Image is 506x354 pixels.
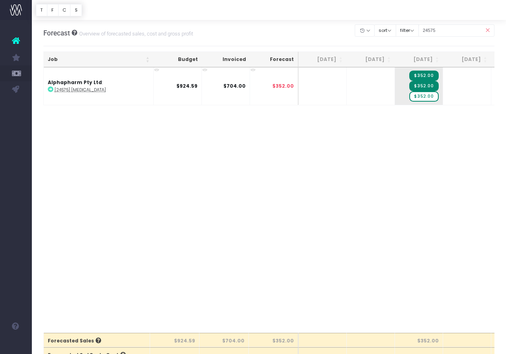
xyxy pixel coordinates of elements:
[150,333,199,347] th: $924.59
[199,333,249,347] th: $704.00
[223,83,246,89] strong: $704.00
[47,4,59,16] button: F
[409,81,438,91] span: Streamtime Invoice: 71942 – [24575] Varenicline
[396,24,419,37] button: filter
[36,4,47,16] button: T
[250,52,299,67] th: Forecast
[10,338,22,350] img: images/default_profile_image.png
[418,24,495,37] input: Search...
[272,83,294,90] span: $352.00
[44,52,154,67] th: Job: activate to sort column ascending
[176,83,197,89] strong: $924.59
[154,52,202,67] th: Budget
[48,337,101,344] span: Forecasted Sales
[249,333,299,347] th: $352.00
[36,4,82,16] div: Vertical button group
[58,4,71,16] button: C
[374,24,396,37] button: sort
[55,87,106,93] abbr: [24575] Varenicline
[409,91,438,102] span: wayahead Sales Forecast Item
[77,29,193,37] small: Overview of forecasted sales, cost and gross profit
[202,52,250,67] th: Invoiced
[409,71,438,81] span: Streamtime Invoice: 71941 – [24575] Varenicline
[70,4,82,16] button: S
[395,52,443,67] th: Aug 25: activate to sort column ascending
[44,67,154,105] td: :
[347,52,395,67] th: Jul 25: activate to sort column ascending
[395,333,443,347] th: $352.00
[43,29,70,37] span: Forecast
[443,52,491,67] th: Sep 25: activate to sort column ascending
[299,52,347,67] th: Jun 25: activate to sort column ascending
[48,79,102,86] strong: Alphapharm Pty Ltd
